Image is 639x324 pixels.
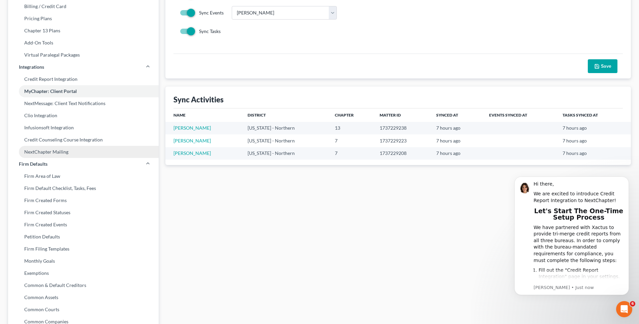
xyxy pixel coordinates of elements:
[8,73,159,85] a: Credit Report Integration
[374,147,431,160] td: 1737229208
[431,134,484,147] td: 7 hours ago
[8,219,159,231] a: Firm Created Events
[173,95,224,104] div: Sync Activities
[557,147,631,160] td: 7 hours ago
[8,0,159,12] a: Billing / Credit Card
[431,108,484,122] th: Synced at
[504,168,639,321] iframe: Intercom notifications message
[329,108,374,122] th: Chapter
[8,279,159,291] a: Common & Default Creditors
[173,150,211,156] a: [PERSON_NAME]
[8,158,159,170] a: Firm Defaults
[199,10,224,15] span: Sync Events
[8,49,159,61] a: Virtual Paralegal Packages
[8,291,159,303] a: Common Assets
[329,134,374,147] td: 7
[431,122,484,134] td: 7 hours ago
[557,134,631,147] td: 7 hours ago
[199,28,221,34] span: Sync Tasks
[630,301,635,306] span: 6
[588,59,617,73] button: Save
[8,170,159,182] a: Firm Area of Law
[557,108,631,122] th: Tasks Synced At
[173,125,211,131] a: [PERSON_NAME]
[374,108,431,122] th: Matter ID
[8,109,159,122] a: Clio Integration
[374,122,431,134] td: 1737229238
[8,122,159,134] a: Infusionsoft Integration
[8,243,159,255] a: Firm Filing Templates
[173,138,211,143] a: [PERSON_NAME]
[242,147,329,160] td: [US_STATE] - Northern
[484,108,557,122] th: Events Synced At
[19,161,47,167] span: Firm Defaults
[431,147,484,160] td: 7 hours ago
[8,206,159,219] a: Firm Created Statuses
[8,134,159,146] a: Credit Counseling Course Integration
[8,267,159,279] a: Exemptions
[8,255,159,267] a: Monthly Goals
[8,97,159,109] a: NextMessage: Client Text Notifications
[8,303,159,316] a: Common Courts
[8,25,159,37] a: Chapter 13 Plans
[8,146,159,158] a: NextChapter Mailing
[8,231,159,243] a: Petition Defaults
[374,134,431,147] td: 1737229223
[8,182,159,194] a: Firm Default Checklist, Tasks, Fees
[242,134,329,147] td: [US_STATE] - Northern
[8,12,159,25] a: Pricing Plans
[242,108,329,122] th: District
[8,61,159,73] a: Integrations
[557,122,631,134] td: 7 hours ago
[616,301,632,317] iframe: Intercom live chat
[329,122,374,134] td: 13
[8,194,159,206] a: Firm Created Forms
[329,147,374,160] td: 7
[19,64,44,70] span: Integrations
[8,37,159,49] a: Add-On Tools
[165,108,242,122] th: Name
[8,85,159,97] a: MyChapter: Client Portal
[242,122,329,134] td: [US_STATE] - Northern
